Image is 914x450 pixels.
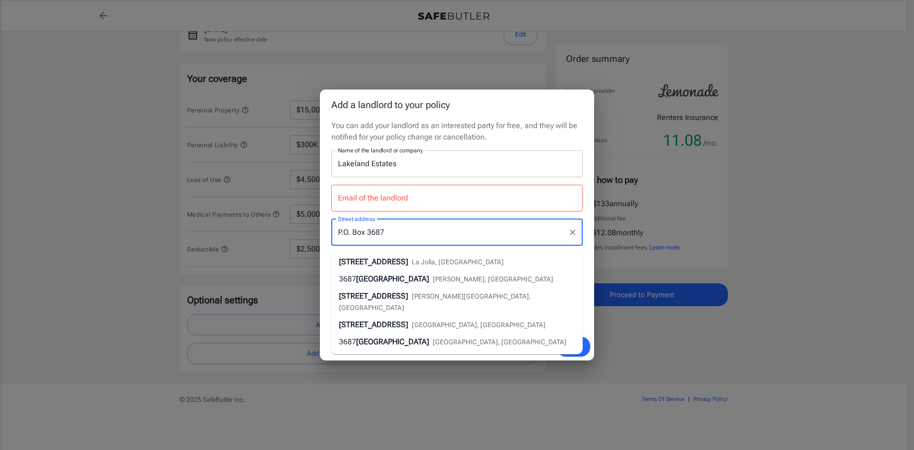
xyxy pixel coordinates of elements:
[356,337,429,346] span: [GEOGRAPHIC_DATA]
[331,120,583,143] p: You can add your landlord as an interested party for free, and they will be notified for your pol...
[338,146,423,154] label: Name of the landlord or company
[338,215,375,223] label: Street address
[412,258,504,266] span: La Jolla, [GEOGRAPHIC_DATA]
[339,274,356,283] span: 3687
[339,291,408,300] span: [STREET_ADDRESS]
[433,338,566,346] span: [GEOGRAPHIC_DATA], [GEOGRAPHIC_DATA]
[566,226,579,239] button: Clear
[356,274,429,283] span: [GEOGRAPHIC_DATA]
[320,90,594,120] h2: Add a landlord to your policy
[339,257,408,266] span: [STREET_ADDRESS]
[412,321,546,329] span: [GEOGRAPHIC_DATA], [GEOGRAPHIC_DATA]
[339,337,356,346] span: 3687
[433,275,553,283] span: [PERSON_NAME], [GEOGRAPHIC_DATA]
[339,320,408,329] span: [STREET_ADDRESS]
[339,292,531,311] span: [PERSON_NAME][GEOGRAPHIC_DATA], [GEOGRAPHIC_DATA]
